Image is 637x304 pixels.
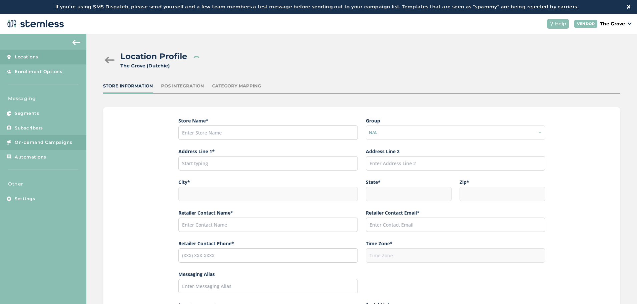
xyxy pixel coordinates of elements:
[120,50,187,62] h2: Location Profile
[15,125,43,131] span: Subscribers
[178,248,358,263] input: (XXX) XXX-XXXX
[555,20,566,27] span: Help
[15,68,62,75] span: Enrollment Options
[628,22,632,25] img: icon_down-arrow-small-66adaf34.svg
[15,154,46,161] span: Automations
[550,22,554,26] img: icon-help-white-03924b79.svg
[15,110,39,117] span: Segments
[366,218,545,232] input: Enter Contact Email
[178,156,358,171] input: Start typing
[7,3,627,10] label: If you're using SMS Dispatch, please send yourself and a few team members a test message before s...
[178,179,358,186] label: City
[161,83,204,89] div: POS Integration
[178,218,358,232] input: Enter Contact Name
[460,179,545,186] label: Zip
[103,83,153,89] div: Store Information
[178,209,358,216] label: Retailer Contact Name
[178,117,358,124] label: Store Name
[15,139,72,146] span: On-demand Campaigns
[574,20,597,28] div: VENDOR
[120,62,187,69] div: The Grove (Dutchie)
[178,271,358,278] label: Messaging Alias
[5,17,64,30] img: logo-dark-0685b13c.svg
[212,83,261,89] div: Category Mapping
[604,272,637,304] iframe: Chat Widget
[366,209,545,216] label: Retailer Contact Email
[178,125,358,140] input: Enter Store Name
[366,156,545,171] input: Enter Address Line 2
[627,5,630,8] img: icon-close-white-1ed751a3.svg
[15,196,35,202] span: Settings
[366,117,545,124] label: Group
[600,20,625,27] p: The Grove
[366,148,545,155] label: Address Line 2
[178,279,358,293] input: Enter Messaging Alias
[15,54,38,60] span: Locations
[72,40,80,45] img: icon-arrow-back-accent-c549486e.svg
[178,240,358,247] label: Retailer Contact Phone*
[366,179,452,186] label: State
[366,240,545,247] label: Time Zone
[178,148,358,155] label: Address Line 1*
